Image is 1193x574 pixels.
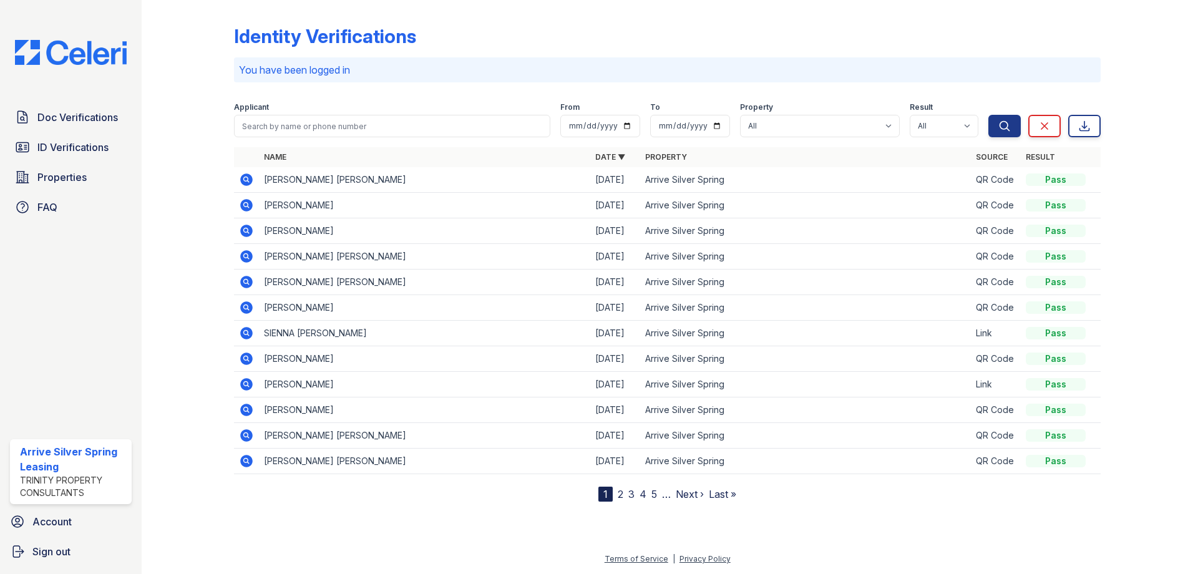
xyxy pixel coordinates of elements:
[1026,199,1086,212] div: Pass
[1026,301,1086,314] div: Pass
[264,152,286,162] a: Name
[20,444,127,474] div: Arrive Silver Spring Leasing
[590,397,640,423] td: [DATE]
[37,170,87,185] span: Properties
[618,488,623,500] a: 2
[590,270,640,295] td: [DATE]
[1026,225,1086,237] div: Pass
[37,110,118,125] span: Doc Verifications
[32,514,72,529] span: Account
[640,449,971,474] td: Arrive Silver Spring
[37,200,57,215] span: FAQ
[640,193,971,218] td: Arrive Silver Spring
[5,539,137,564] a: Sign out
[640,244,971,270] td: Arrive Silver Spring
[1026,429,1086,442] div: Pass
[976,152,1008,162] a: Source
[1026,455,1086,467] div: Pass
[259,423,590,449] td: [PERSON_NAME] [PERSON_NAME]
[971,193,1021,218] td: QR Code
[590,423,640,449] td: [DATE]
[971,244,1021,270] td: QR Code
[590,321,640,346] td: [DATE]
[239,62,1096,77] p: You have been logged in
[590,372,640,397] td: [DATE]
[32,544,71,559] span: Sign out
[37,140,109,155] span: ID Verifications
[651,488,657,500] a: 5
[259,193,590,218] td: [PERSON_NAME]
[676,488,704,500] a: Next ›
[971,449,1021,474] td: QR Code
[640,270,971,295] td: Arrive Silver Spring
[259,270,590,295] td: [PERSON_NAME] [PERSON_NAME]
[971,295,1021,321] td: QR Code
[640,372,971,397] td: Arrive Silver Spring
[10,135,132,160] a: ID Verifications
[971,346,1021,372] td: QR Code
[971,167,1021,193] td: QR Code
[259,167,590,193] td: [PERSON_NAME] [PERSON_NAME]
[971,397,1021,423] td: QR Code
[10,105,132,130] a: Doc Verifications
[605,554,668,563] a: Terms of Service
[5,509,137,534] a: Account
[560,102,580,112] label: From
[971,218,1021,244] td: QR Code
[640,346,971,372] td: Arrive Silver Spring
[259,346,590,372] td: [PERSON_NAME]
[10,165,132,190] a: Properties
[590,449,640,474] td: [DATE]
[590,167,640,193] td: [DATE]
[709,488,736,500] a: Last »
[595,152,625,162] a: Date ▼
[234,102,269,112] label: Applicant
[259,397,590,423] td: [PERSON_NAME]
[640,397,971,423] td: Arrive Silver Spring
[259,295,590,321] td: [PERSON_NAME]
[910,102,933,112] label: Result
[971,372,1021,397] td: Link
[640,167,971,193] td: Arrive Silver Spring
[259,218,590,244] td: [PERSON_NAME]
[640,488,646,500] a: 4
[1026,404,1086,416] div: Pass
[234,115,550,137] input: Search by name or phone number
[1026,152,1055,162] a: Result
[590,218,640,244] td: [DATE]
[673,554,675,563] div: |
[640,218,971,244] td: Arrive Silver Spring
[645,152,687,162] a: Property
[628,488,635,500] a: 3
[740,102,773,112] label: Property
[971,321,1021,346] td: Link
[650,102,660,112] label: To
[590,193,640,218] td: [DATE]
[1026,378,1086,391] div: Pass
[259,244,590,270] td: [PERSON_NAME] [PERSON_NAME]
[1026,276,1086,288] div: Pass
[679,554,731,563] a: Privacy Policy
[1026,327,1086,339] div: Pass
[590,295,640,321] td: [DATE]
[590,244,640,270] td: [DATE]
[1026,250,1086,263] div: Pass
[259,372,590,397] td: [PERSON_NAME]
[640,423,971,449] td: Arrive Silver Spring
[640,295,971,321] td: Arrive Silver Spring
[662,487,671,502] span: …
[1026,173,1086,186] div: Pass
[971,423,1021,449] td: QR Code
[234,25,416,47] div: Identity Verifications
[20,474,127,499] div: Trinity Property Consultants
[640,321,971,346] td: Arrive Silver Spring
[598,487,613,502] div: 1
[1026,353,1086,365] div: Pass
[971,270,1021,295] td: QR Code
[5,40,137,65] img: CE_Logo_Blue-a8612792a0a2168367f1c8372b55b34899dd931a85d93a1a3d3e32e68fde9ad4.png
[259,449,590,474] td: [PERSON_NAME] [PERSON_NAME]
[590,346,640,372] td: [DATE]
[10,195,132,220] a: FAQ
[259,321,590,346] td: SIENNA [PERSON_NAME]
